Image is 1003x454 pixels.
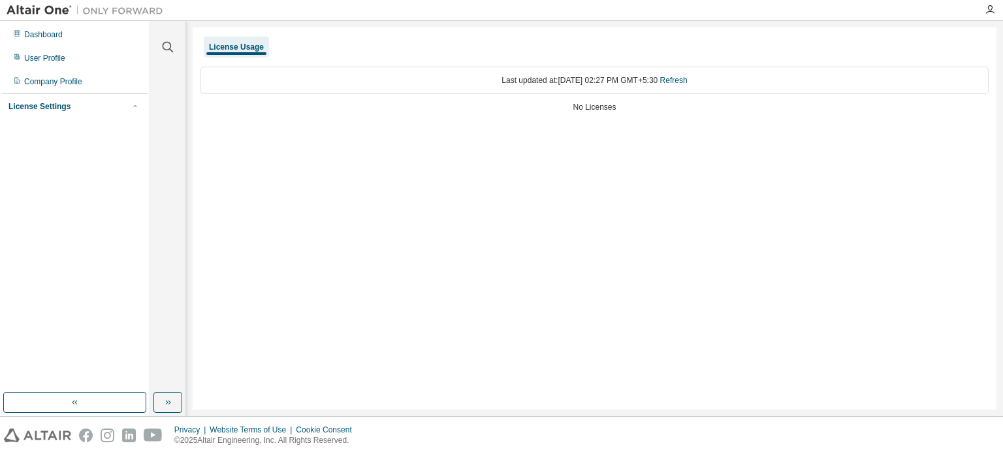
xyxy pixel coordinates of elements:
[79,429,93,442] img: facebook.svg
[24,29,63,40] div: Dashboard
[4,429,71,442] img: altair_logo.svg
[174,425,210,435] div: Privacy
[210,425,296,435] div: Website Terms of Use
[200,67,989,94] div: Last updated at: [DATE] 02:27 PM GMT+5:30
[101,429,114,442] img: instagram.svg
[200,102,989,112] div: No Licenses
[209,42,264,52] div: License Usage
[174,435,360,446] p: © 2025 Altair Engineering, Inc. All Rights Reserved.
[144,429,163,442] img: youtube.svg
[8,101,71,112] div: License Settings
[296,425,359,435] div: Cookie Consent
[24,76,82,87] div: Company Profile
[122,429,136,442] img: linkedin.svg
[660,76,688,85] a: Refresh
[7,4,170,17] img: Altair One
[24,53,65,63] div: User Profile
